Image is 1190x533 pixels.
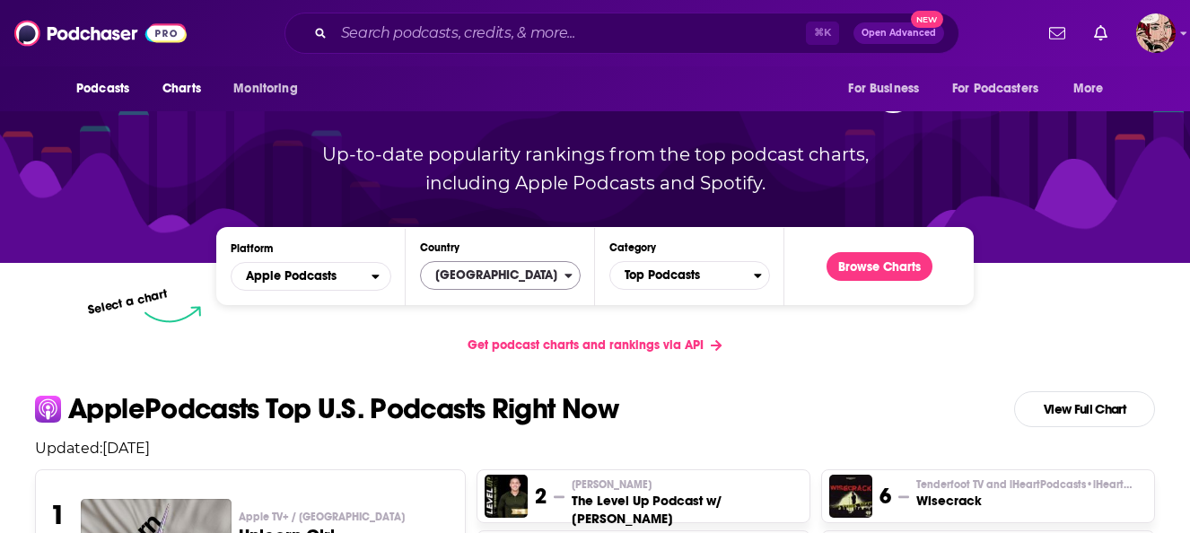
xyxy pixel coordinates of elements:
p: Up-to-date popularity rankings from the top podcast charts, including Apple Podcasts and Spotify. [286,140,904,197]
button: Show profile menu [1136,13,1176,53]
a: [PERSON_NAME]The Level Up Podcast w/ [PERSON_NAME] [572,477,802,528]
button: open menu [221,72,320,106]
img: select arrow [144,306,201,323]
h3: Wisecrack [916,492,1132,510]
span: Monitoring [233,76,297,101]
span: Open Advanced [862,29,936,38]
span: Apple Podcasts [246,270,337,283]
button: open menu [1061,72,1126,106]
input: Search podcasts, credits, & more... [334,19,806,48]
span: Top Podcasts [610,260,754,291]
a: Show notifications dropdown [1042,18,1072,48]
p: Podcast Charts & Rankings [253,22,938,139]
span: ⌘ K [806,22,839,45]
h3: 6 [879,483,891,510]
button: Categories [609,261,770,290]
h2: Platforms [231,262,391,291]
span: • iHeartRadio [1086,478,1153,491]
span: [PERSON_NAME] [572,477,652,492]
span: More [1073,76,1104,101]
span: For Business [848,76,919,101]
span: Charts [162,76,201,101]
p: Apple TV+ / Seven Hills [239,510,451,524]
p: Apple Podcasts Top U.S. Podcasts Right Now [68,395,618,424]
span: [GEOGRAPHIC_DATA] [421,260,564,291]
button: open menu [836,72,941,106]
img: Wisecrack [829,475,872,518]
button: open menu [64,72,153,106]
p: Updated: [DATE] [21,440,1169,457]
a: Tenderfoot TV and iHeartPodcasts•iHeartRadioWisecrack [916,477,1132,510]
a: Charts [151,72,212,106]
button: open menu [941,72,1064,106]
span: For Podcasters [952,76,1038,101]
h3: 2 [535,483,547,510]
span: Logged in as NBM-Suzi [1136,13,1176,53]
button: Countries [420,261,581,290]
h3: The Level Up Podcast w/ [PERSON_NAME] [572,492,802,528]
span: Podcasts [76,76,129,101]
img: Podchaser - Follow, Share and Rate Podcasts [14,16,187,50]
a: Get podcast charts and rankings via API [453,323,736,367]
button: Open AdvancedNew [853,22,944,44]
div: Search podcasts, credits, & more... [284,13,959,54]
img: User Profile [1136,13,1176,53]
h3: 1 [50,499,66,531]
p: Paul Alex Espinoza [572,477,802,492]
span: Get podcast charts and rankings via API [468,337,704,353]
p: Tenderfoot TV and iHeartPodcasts • iHeartRadio [916,477,1132,492]
img: The Level Up Podcast w/ Paul Alex [485,475,528,518]
img: apple Icon [35,396,61,422]
span: Apple TV+ / [GEOGRAPHIC_DATA] [239,510,405,524]
a: View Full Chart [1014,391,1155,427]
span: New [911,11,943,28]
p: Select a chart [86,286,169,318]
button: open menu [231,262,391,291]
button: Browse Charts [827,252,932,281]
span: Tenderfoot TV and iHeartPodcasts [916,477,1132,492]
a: Show notifications dropdown [1087,18,1115,48]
